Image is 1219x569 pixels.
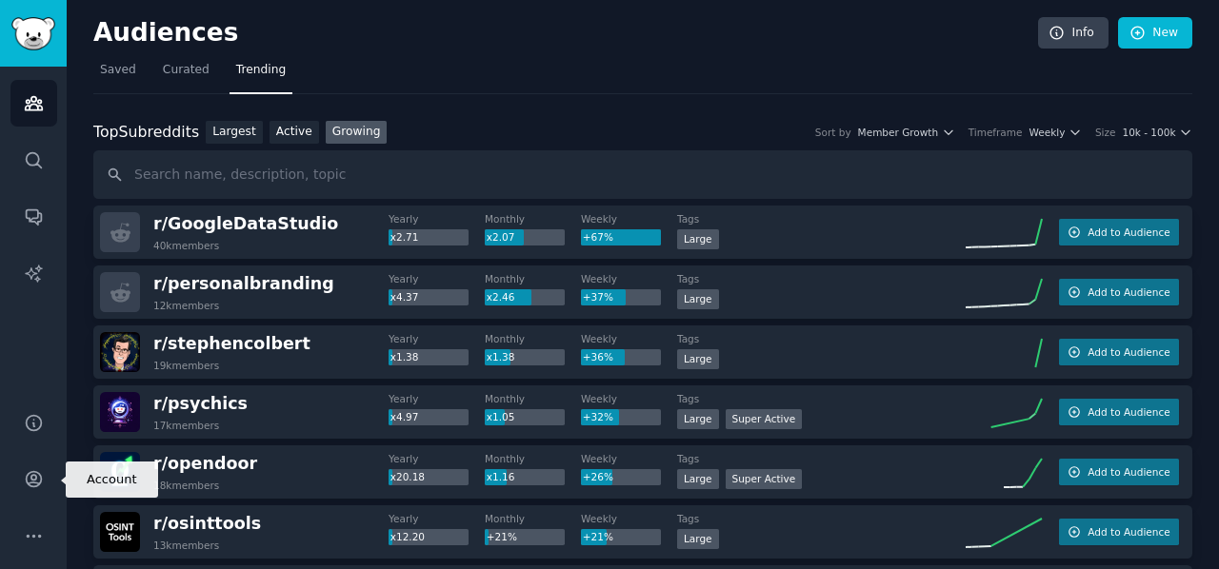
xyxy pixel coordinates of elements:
div: 18k members [153,479,219,492]
div: Large [677,469,719,489]
img: osinttools [100,512,140,552]
dt: Weekly [581,512,677,525]
a: Active [270,121,319,145]
span: x1.38 [390,351,419,363]
span: r/ opendoor [153,454,257,473]
span: x12.20 [390,531,425,542]
dt: Tags [677,272,966,285]
span: Add to Audience [1088,405,1169,419]
button: Weekly [1029,126,1082,139]
dt: Monthly [485,452,581,465]
dt: Tags [677,512,966,525]
a: Saved [93,55,143,94]
a: Curated [156,55,216,94]
span: x4.37 [390,291,419,303]
dt: Tags [677,392,966,405]
button: Add to Audience [1059,519,1179,545]
div: 12k members [153,299,219,312]
span: r/ stephencolbert [153,334,310,353]
dt: Weekly [581,392,677,405]
dt: Yearly [389,332,485,345]
dt: Tags [677,212,966,226]
span: Trending [236,62,286,79]
img: psychics [100,392,140,432]
div: Sort by [815,126,851,139]
span: r/ psychics [153,394,248,413]
div: Super Active [726,469,803,489]
div: Super Active [726,409,803,429]
span: r/ osinttools [153,514,261,533]
span: x2.46 [487,291,515,303]
dt: Monthly [485,332,581,345]
span: +36% [583,351,613,363]
div: Large [677,229,719,249]
span: +67% [583,231,613,243]
div: Large [677,409,719,429]
span: x2.71 [390,231,419,243]
dt: Tags [677,332,966,345]
dt: Weekly [581,272,677,285]
div: 40k members [153,239,219,252]
div: Large [677,349,719,369]
dt: Yearly [389,272,485,285]
dt: Yearly [389,212,485,226]
span: x20.18 [390,471,425,482]
a: Largest [206,121,263,145]
div: Large [677,529,719,549]
button: Add to Audience [1059,219,1179,245]
dt: Yearly [389,392,485,405]
button: Add to Audience [1059,339,1179,365]
span: Curated [163,62,210,79]
dt: Tags [677,452,966,465]
div: Timeframe [969,126,1023,139]
span: 10k - 100k [1122,126,1175,139]
input: Search name, description, topic [93,150,1192,199]
button: Add to Audience [1059,399,1179,425]
span: x1.16 [487,471,515,482]
dt: Weekly [581,212,677,226]
dt: Yearly [389,452,485,465]
span: +21% [583,531,613,542]
span: Add to Audience [1088,285,1169,299]
dt: Monthly [485,212,581,226]
dt: Monthly [485,512,581,525]
button: 10k - 100k [1122,126,1192,139]
span: Add to Audience [1088,525,1169,539]
dt: Yearly [389,512,485,525]
span: x2.07 [487,231,515,243]
img: opendoor [100,452,140,492]
button: Member Growth [858,126,955,139]
span: r/ personalbranding [153,274,334,293]
span: Saved [100,62,136,79]
h2: Audiences [93,18,1038,49]
span: Weekly [1029,126,1066,139]
span: Add to Audience [1088,345,1169,359]
a: Trending [230,55,292,94]
span: Add to Audience [1088,226,1169,239]
dt: Monthly [485,272,581,285]
span: +21% [487,531,517,542]
img: stephencolbert [100,332,140,372]
img: GummySearch logo [11,17,55,50]
span: r/ GoogleDataStudio [153,214,338,233]
div: 17k members [153,419,219,432]
span: x1.38 [487,351,515,363]
button: Add to Audience [1059,459,1179,485]
span: Member Growth [858,126,939,139]
span: +37% [583,291,613,303]
span: Add to Audience [1088,465,1169,479]
button: Add to Audience [1059,279,1179,305]
div: Size [1095,126,1116,139]
a: New [1118,17,1192,49]
span: +32% [583,411,613,422]
div: 13k members [153,539,219,552]
span: +26% [583,471,613,482]
a: Growing [326,121,388,145]
div: 19k members [153,359,219,372]
dt: Weekly [581,332,677,345]
div: Top Subreddits [93,121,199,145]
a: Info [1038,17,1109,49]
dt: Monthly [485,392,581,405]
dt: Weekly [581,452,677,465]
span: x1.05 [487,411,515,422]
